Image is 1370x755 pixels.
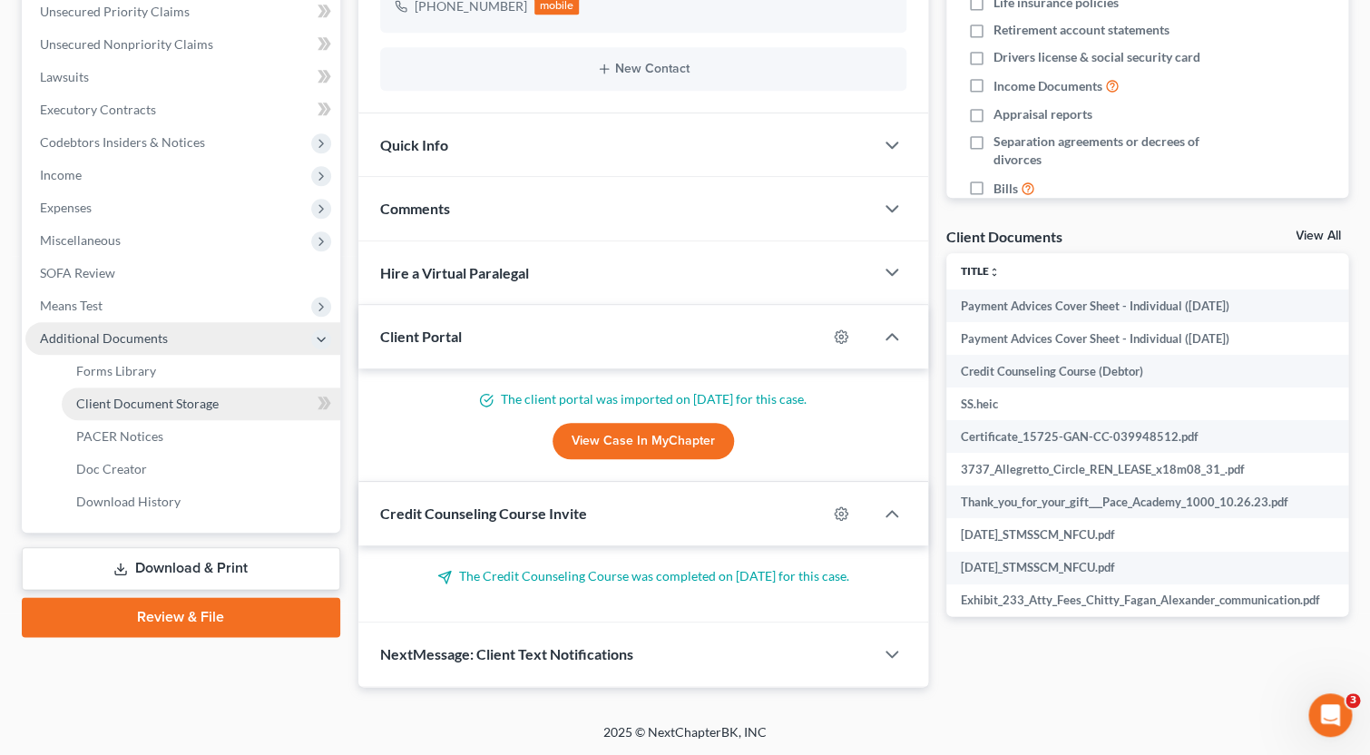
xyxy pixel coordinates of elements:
span: Drivers license & social security card [993,48,1200,66]
a: View Case in MyChapter [553,423,734,459]
p: The Credit Counseling Course was completed on [DATE] for this case. [380,567,906,585]
span: Client Document Storage [76,396,219,411]
button: New Contact [395,62,892,76]
a: Doc Creator [62,453,340,485]
span: Lawsuits [40,69,89,84]
span: Quick Info [380,136,448,153]
span: Executory Contracts [40,102,156,117]
a: Client Document Storage [62,387,340,420]
span: SOFA Review [40,265,115,280]
a: Executory Contracts [25,93,340,126]
span: Codebtors Insiders & Notices [40,134,205,150]
a: Download History [62,485,340,518]
span: NextMessage: Client Text Notifications [380,645,633,662]
div: Client Documents [946,227,1062,246]
i: unfold_more [989,267,1000,278]
p: The client portal was imported on [DATE] for this case. [380,390,906,408]
a: Titleunfold_more [961,264,1000,278]
span: Income Documents [993,77,1102,95]
span: Unsecured Priority Claims [40,4,190,19]
span: Unsecured Nonpriority Claims [40,36,213,52]
a: Forms Library [62,355,340,387]
span: Means Test [40,298,103,313]
a: SOFA Review [25,257,340,289]
span: Miscellaneous [40,232,121,248]
span: Appraisal reports [993,105,1092,123]
a: Review & File [22,597,340,637]
a: PACER Notices [62,420,340,453]
span: Comments [380,200,450,217]
span: Additional Documents [40,330,168,346]
span: Credit Counseling Course Invite [380,505,587,522]
a: Unsecured Nonpriority Claims [25,28,340,61]
a: Lawsuits [25,61,340,93]
span: Forms Library [76,363,156,378]
a: View All [1296,230,1341,242]
span: Hire a Virtual Paralegal [380,264,529,281]
span: Bills [993,180,1018,198]
span: Income [40,167,82,182]
iframe: Intercom live chat [1308,693,1352,737]
span: Doc Creator [76,461,147,476]
span: PACER Notices [76,428,163,444]
span: Download History [76,494,181,509]
span: Separation agreements or decrees of divorces [993,132,1232,169]
a: Download & Print [22,547,340,590]
span: 3 [1346,693,1360,708]
span: Expenses [40,200,92,215]
span: Retirement account statements [993,21,1169,39]
span: Client Portal [380,328,462,345]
